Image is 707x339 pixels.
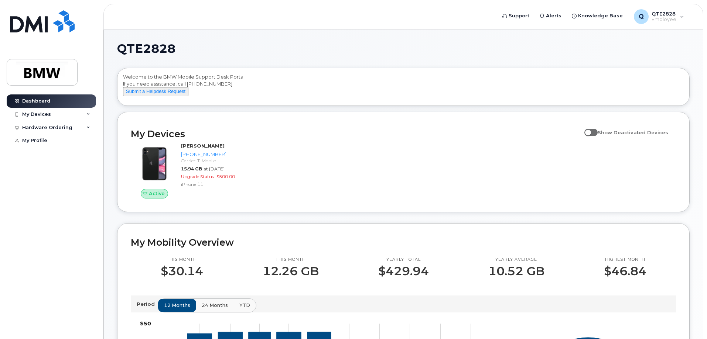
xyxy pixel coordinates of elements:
span: 24 months [202,302,228,309]
img: iPhone_11.jpg [137,146,172,181]
p: $30.14 [161,264,203,278]
iframe: Messenger Launcher [675,307,701,333]
span: Active [149,190,165,197]
a: Submit a Helpdesk Request [123,88,188,94]
p: Period [137,301,158,308]
strong: [PERSON_NAME] [181,143,225,149]
span: $500.00 [216,174,235,179]
p: 10.52 GB [488,264,544,278]
a: Active[PERSON_NAME][PHONE_NUMBER]Carrier: T-Mobile15.94 GBat [DATE]Upgrade Status:$500.00iPhone 11 [131,142,260,198]
p: Highest month [604,257,646,263]
input: Show Deactivated Devices [584,125,590,131]
p: $429.94 [378,264,429,278]
p: Yearly total [378,257,429,263]
tspan: $50 [140,320,151,327]
div: iPhone 11 [181,181,257,187]
div: Carrier: T-Mobile [181,158,257,164]
div: Welcome to the BMW Mobile Support Desk Portal If you need assistance, call [PHONE_NUMBER]. [123,73,684,103]
span: YTD [239,302,250,309]
span: at [DATE] [204,166,225,172]
p: $46.84 [604,264,646,278]
p: Yearly average [488,257,544,263]
span: Upgrade Status: [181,174,215,179]
span: Show Deactivated Devices [598,129,668,135]
div: [PHONE_NUMBER] [181,151,257,158]
span: QTE2828 [117,43,175,54]
h2: My Mobility Overview [131,237,676,248]
button: Submit a Helpdesk Request [123,87,188,96]
p: This month [263,257,319,263]
p: 12.26 GB [263,264,319,278]
span: 15.94 GB [181,166,202,172]
h2: My Devices [131,128,581,139]
p: This month [161,257,203,263]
